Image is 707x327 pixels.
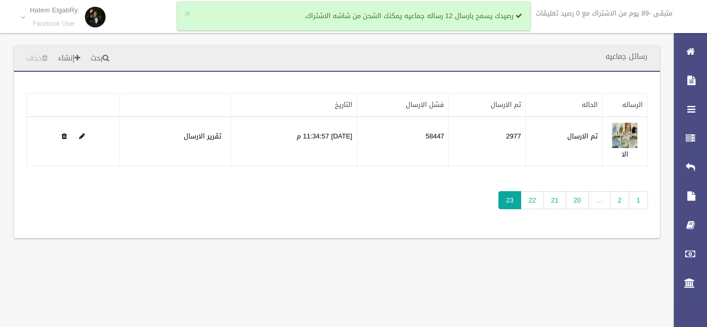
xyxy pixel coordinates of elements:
th: الرساله [602,94,647,117]
div: رصيدك يسمح بارسال 12 رساله جماعيه يمكنك الشحن من شاشه الاشتراك. [177,2,531,30]
a: فشل الارسال [406,98,444,111]
td: 58447 [357,117,449,166]
span: 23 [498,191,521,209]
header: رسائل جماعيه [593,46,660,67]
td: [DATE] 11:34:57 م [231,117,357,166]
a: 21 [543,191,566,209]
p: Hatem ElgabRy [30,6,78,14]
a: التاريخ [335,98,352,111]
a: 20 [566,191,588,209]
a: 2 [610,191,629,209]
a: تم الارسال [491,98,521,111]
span: … [588,191,611,209]
a: Edit [612,130,638,143]
img: 638903793585750688.jpeg [612,122,638,148]
a: Edit [79,130,85,143]
a: بحث [86,49,113,68]
button: × [185,9,190,19]
td: 2977 [449,117,525,166]
a: إنشاء [54,49,84,68]
a: 22 [521,191,543,209]
a: 1 [629,191,648,209]
a: الا [622,148,628,161]
th: الحاله [525,94,602,117]
label: تم الارسال [567,130,598,143]
a: تقرير الارسال [184,130,222,143]
small: Facebook User [30,20,78,28]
